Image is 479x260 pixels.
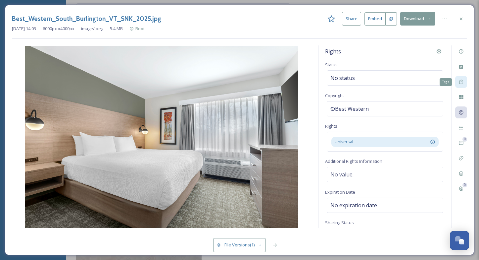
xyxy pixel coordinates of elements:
span: [DATE] 14:03 [12,26,36,32]
button: Download [400,12,435,26]
h3: Best_Western_South_Burlington_VT_SNK_2025.jpg [12,14,161,24]
span: Rights [325,47,341,55]
span: Sharing Status [325,220,354,226]
span: Root [135,26,145,32]
button: Open Chat [450,231,469,250]
span: 6000 px x 4000 px [43,26,74,32]
span: ©Best Western [330,105,369,113]
span: Universal [335,139,353,145]
span: 5.4 MB [110,26,123,32]
span: Additional Rights Information [325,158,382,164]
span: Expiration Date [325,189,355,195]
span: Rights [325,123,337,129]
div: Tags [440,78,452,86]
div: 0 [462,183,467,187]
button: Embed [364,12,386,26]
span: image/jpeg [81,26,103,32]
span: No expiration date [330,201,377,209]
img: Best_Western_South_Burlington_VT_SNK_2025.jpg [12,46,311,228]
span: No status [330,74,355,82]
button: Share [342,12,361,26]
div: 0 [462,137,467,142]
span: Status [325,62,338,68]
span: Copyright [325,93,344,98]
button: File Versions(1) [213,238,266,252]
span: No value. [330,170,354,178]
